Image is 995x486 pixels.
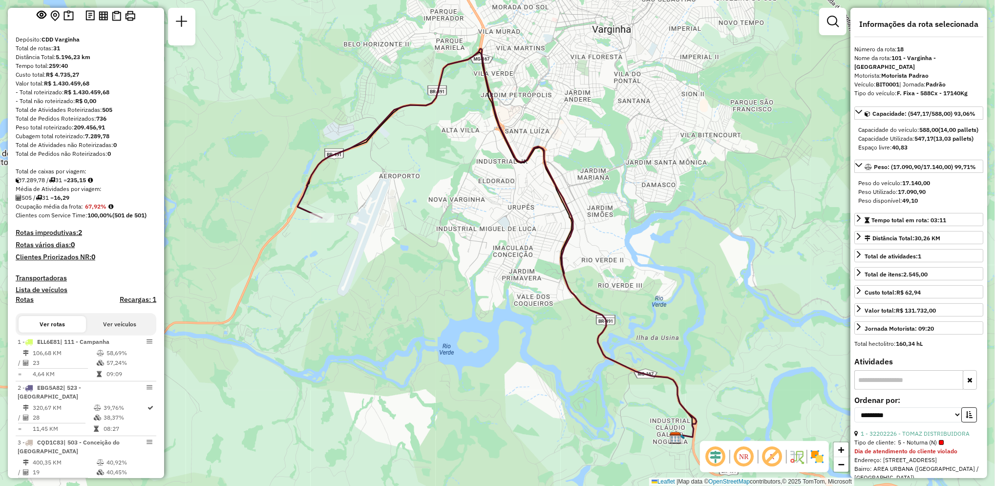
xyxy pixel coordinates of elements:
i: Cubagem total roteirizado [16,177,21,183]
div: Veículo: [854,80,983,89]
span: 2 - [18,384,81,400]
td: / [18,467,22,477]
em: Opções [147,384,152,390]
td: 4,64 KM [32,369,96,379]
div: Total de Pedidos Roteirizados: [16,114,156,123]
h4: Rotas improdutivas: [16,229,156,237]
span: Ocupação média da frota: [16,203,83,210]
img: Fluxo de ruas [789,449,804,465]
strong: 31 [53,44,60,52]
i: % de utilização da cubagem [94,415,101,421]
i: Total de Atividades [23,360,29,366]
td: / [18,413,22,423]
h4: Informações da rota selecionada [854,20,983,29]
div: Média de Atividades por viagem: [16,185,156,193]
i: % de utilização da cubagem [97,360,104,366]
button: Ver veículos [86,316,153,333]
i: % de utilização da cubagem [97,469,104,475]
div: Peso disponível: [858,196,979,205]
div: Total de rotas: [16,44,156,53]
h4: Recargas: 1 [120,296,156,304]
label: Ordenar por: [854,394,983,406]
strong: 736 [96,115,106,122]
span: 30,26 KM [914,234,940,242]
strong: 2.545,00 [903,271,928,278]
a: 1 - 32202226 - TOMAZ DISTRIBUIDORA [861,430,970,437]
button: Imprimir Rotas [123,9,137,23]
div: Bairro: AREA URBANA ([GEOGRAPHIC_DATA] / [GEOGRAPHIC_DATA]) [854,465,983,482]
a: Distância Total:30,26 KM [854,231,983,244]
td: 08:27 [103,424,147,434]
button: Visualizar relatório de Roteirização [97,9,110,22]
td: 28 [32,413,93,423]
div: Total de Atividades Roteirizadas: [16,106,156,114]
strong: R$ 4.735,27 [46,71,79,78]
div: Espaço livre: [858,143,979,152]
i: Total de Atividades [16,195,21,201]
span: 3 - [18,439,120,455]
img: Exibir/Ocultar setores [809,449,825,465]
i: Distância Total [23,405,29,411]
i: Distância Total [23,460,29,465]
i: Tempo total em rota [97,371,102,377]
div: Jornada Motorista: 09:20 [865,324,934,333]
div: Custo total: [865,288,921,297]
span: | 503 - Conceição do [GEOGRAPHIC_DATA] [18,439,120,455]
a: Total de itens:2.545,00 [854,267,983,280]
strong: 101 - Varginha - [GEOGRAPHIC_DATA] [854,54,936,70]
span: Total de atividades: [865,253,921,260]
td: / [18,358,22,368]
strong: 7.289,78 [85,132,109,140]
a: Tempo total em rota: 03:11 [854,213,983,226]
div: Tempo total: [16,62,156,70]
a: Leaflet [652,478,675,485]
img: CDD Varginha [669,432,682,444]
i: Distância Total [23,350,29,356]
strong: R$ 62,94 [896,289,921,296]
i: Tempo total em rota [94,426,99,432]
button: Logs desbloquear sessão [84,8,97,23]
span: | 111 - Campanha [60,338,109,345]
div: 7.289,78 / 31 = [16,176,156,185]
h4: Lista de veículos [16,286,156,294]
span: ELL6E81 [37,338,60,345]
strong: 505 [102,106,112,113]
td: 23 [32,358,96,368]
td: 400,35 KM [32,458,96,467]
td: 38,37% [103,413,147,423]
h4: Rotas vários dias: [16,241,156,249]
div: Cubagem total roteirizado: [16,132,156,141]
td: 19 [32,467,96,477]
a: Valor total:R$ 131.732,00 [854,303,983,317]
i: Total de rotas [49,177,55,183]
strong: 0 [107,150,111,157]
strong: 67,92% [85,203,106,210]
span: Clientes com Service Time: [16,211,87,219]
strong: R$ 0,00 [75,97,96,105]
strong: (13,03 pallets) [933,135,974,142]
span: EBG5A82 [37,384,63,391]
div: Depósito: [16,35,156,44]
div: Nome da rota: [854,54,983,71]
strong: Padrão [926,81,946,88]
button: Ver rotas [19,316,86,333]
strong: 259:40 [49,62,68,69]
span: − [838,458,845,470]
a: Custo total:R$ 62,94 [854,285,983,298]
a: Exibir filtros [823,12,843,31]
div: Total de Atividades não Roteirizadas: [16,141,156,149]
td: 106,68 KM [32,348,96,358]
i: Rota otimizada [148,405,154,411]
div: Capacidade do veículo: [858,126,979,134]
strong: 0 [91,253,95,261]
td: 58,69% [106,348,152,358]
i: % de utilização do peso [94,405,101,411]
div: Tipo de cliente: [854,438,983,447]
strong: 18 [897,45,904,53]
div: Distância Total: [865,234,940,243]
a: Peso: (17.090,90/17.140,00) 99,71% [854,160,983,173]
strong: 235,15 [67,176,86,184]
span: Ocultar deslocamento [704,445,727,468]
strong: BIT0001 [876,81,899,88]
td: = [18,424,22,434]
